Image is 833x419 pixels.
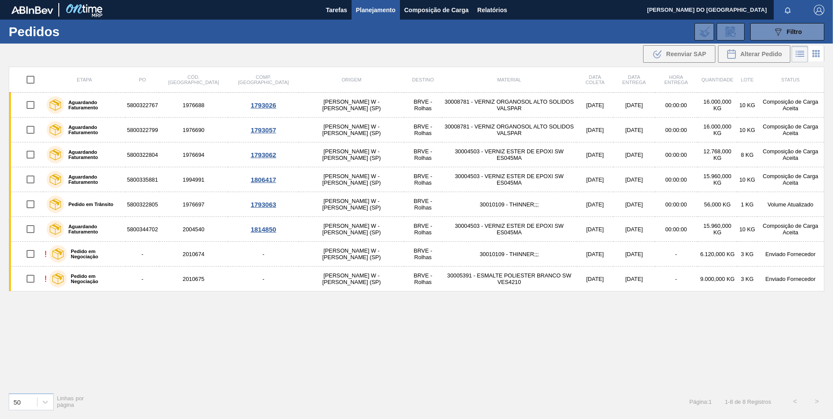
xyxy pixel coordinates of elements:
[9,167,824,192] a: Aguardando Faturamento58003358811994991[PERSON_NAME] W - [PERSON_NAME] (SP)BRVE - Rolhas30004503 ...
[342,77,361,82] span: Origem
[655,93,698,118] td: 00:00:00
[698,142,738,167] td: 12.768,000 KG
[622,74,646,85] span: Data entrega
[229,226,298,233] div: 1814850
[404,217,442,242] td: BRVE - Rolhas
[125,267,159,291] td: -
[404,267,442,291] td: BRVE - Rolhas
[757,267,824,291] td: Enviado Fornecedor
[717,23,745,41] div: Solicitação de Revisão de Pedidos
[655,142,698,167] td: 00:00:00
[774,4,802,16] button: Notificações
[655,242,698,267] td: -
[701,77,733,82] span: Quantidade
[737,93,757,118] td: 10 KG
[404,93,442,118] td: BRVE - Rolhas
[737,192,757,217] td: 1 KG
[757,167,824,192] td: Composição de Carga Aceita
[159,93,228,118] td: 1976688
[757,142,824,167] td: Composição de Carga Aceita
[159,142,228,167] td: 1976694
[737,167,757,192] td: 10 KG
[576,167,613,192] td: [DATE]
[784,391,806,412] button: <
[497,77,521,82] span: Material
[698,242,738,267] td: 6.120,000 KG
[442,217,576,242] td: 30004503 - VERNIZ ESTER DE EPOXI SW ES045MA
[64,125,122,135] label: Aguardando Faturamento
[613,93,655,118] td: [DATE]
[299,93,404,118] td: [PERSON_NAME] W - [PERSON_NAME] (SP)
[718,45,790,63] div: Alterar Pedido
[299,118,404,142] td: [PERSON_NAME] W - [PERSON_NAME] (SP)
[576,142,613,167] td: [DATE]
[666,51,706,57] span: Reenviar SAP
[698,192,738,217] td: 56,000 KG
[781,77,799,82] span: Status
[613,142,655,167] td: [DATE]
[404,142,442,167] td: BRVE - Rolhas
[299,242,404,267] td: [PERSON_NAME] W - [PERSON_NAME] (SP)
[77,77,92,82] span: Etapa
[750,23,824,41] button: Filtro
[442,142,576,167] td: 30004503 - VERNIZ ESTER DE EPOXI SW ES045MA
[787,28,802,35] span: Filtro
[442,267,576,291] td: 30005391 - ESMALTE POLIESTER BRANCO SW VES4210
[664,74,688,85] span: Hora Entrega
[757,242,824,267] td: Enviado Fornecedor
[576,192,613,217] td: [DATE]
[299,167,404,192] td: [PERSON_NAME] W - [PERSON_NAME] (SP)
[64,174,122,185] label: Aguardando Faturamento
[814,5,824,15] img: Logout
[299,217,404,242] td: [PERSON_NAME] W - [PERSON_NAME] (SP)
[326,5,347,15] span: Tarefas
[737,242,757,267] td: 3 KG
[442,242,576,267] td: 30010109 - THINNER;;;
[404,242,442,267] td: BRVE - Rolhas
[64,224,122,234] label: Aguardando Faturamento
[643,45,715,63] div: Reenviar SAP
[125,242,159,267] td: -
[44,274,47,284] div: !
[159,242,228,267] td: 2010674
[655,267,698,291] td: -
[576,242,613,267] td: [DATE]
[159,167,228,192] td: 1994991
[64,149,122,160] label: Aguardando Faturamento
[229,201,298,208] div: 1793063
[655,217,698,242] td: 00:00:00
[159,217,228,242] td: 2004540
[655,167,698,192] td: 00:00:00
[9,267,824,291] a: !Pedido em Negociação-2010675-[PERSON_NAME] W - [PERSON_NAME] (SP)BRVE - Rolhas30005391 - ESMALTE...
[299,192,404,217] td: [PERSON_NAME] W - [PERSON_NAME] (SP)
[44,249,47,259] div: !
[57,395,84,408] span: Linhas por página
[404,167,442,192] td: BRVE - Rolhas
[808,46,824,62] div: Visão em Cards
[576,118,613,142] td: [DATE]
[229,151,298,159] div: 1793062
[139,77,146,82] span: PO
[613,267,655,291] td: [DATE]
[757,192,824,217] td: Volume Atualizado
[737,142,757,167] td: 8 KG
[125,118,159,142] td: 5800322799
[125,192,159,217] td: 5800322805
[67,249,122,259] label: Pedido em Negociação
[576,93,613,118] td: [DATE]
[576,217,613,242] td: [DATE]
[356,5,396,15] span: Planejamento
[442,167,576,192] td: 30004503 - VERNIZ ESTER DE EPOXI SW ES045MA
[229,176,298,183] div: 1806417
[737,217,757,242] td: 10 KG
[442,192,576,217] td: 30010109 - THINNER;;;
[125,93,159,118] td: 5800322767
[9,27,139,37] h1: Pedidos
[613,242,655,267] td: [DATE]
[9,242,824,267] a: !Pedido em Negociação-2010674-[PERSON_NAME] W - [PERSON_NAME] (SP)BRVE - Rolhas30010109 - THINNER...
[613,192,655,217] td: [DATE]
[9,93,824,118] a: Aguardando Faturamento58003227671976688[PERSON_NAME] W - [PERSON_NAME] (SP)BRVE - Rolhas30008781 ...
[442,93,576,118] td: 30008781 - VERNIZ ORGANOSOL ALTO SOLIDOS VALSPAR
